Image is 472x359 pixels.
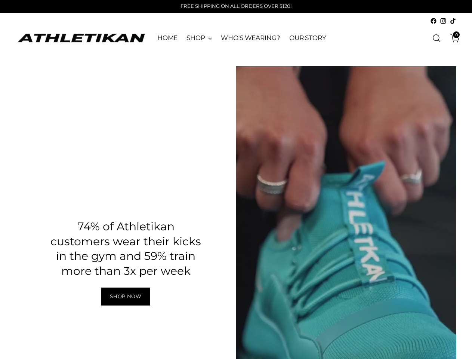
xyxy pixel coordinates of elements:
span: Shop Now [110,293,141,300]
a: Open cart modal [445,31,460,46]
a: SHOP [186,30,212,46]
p: FREE SHIPPING ON ALL ORDERS OVER $120! [181,3,291,10]
a: WHO'S WEARING? [221,30,280,46]
a: Shop Now [101,288,150,306]
a: OUR STORY [289,30,326,46]
a: HOME [157,30,178,46]
h3: 74% of Athletikan customers wear their kicks in the gym and 59% train more than 3x per week [46,219,205,279]
a: ATHLETIKAN [16,32,146,44]
span: 0 [453,31,460,38]
a: Open search modal [429,31,444,46]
